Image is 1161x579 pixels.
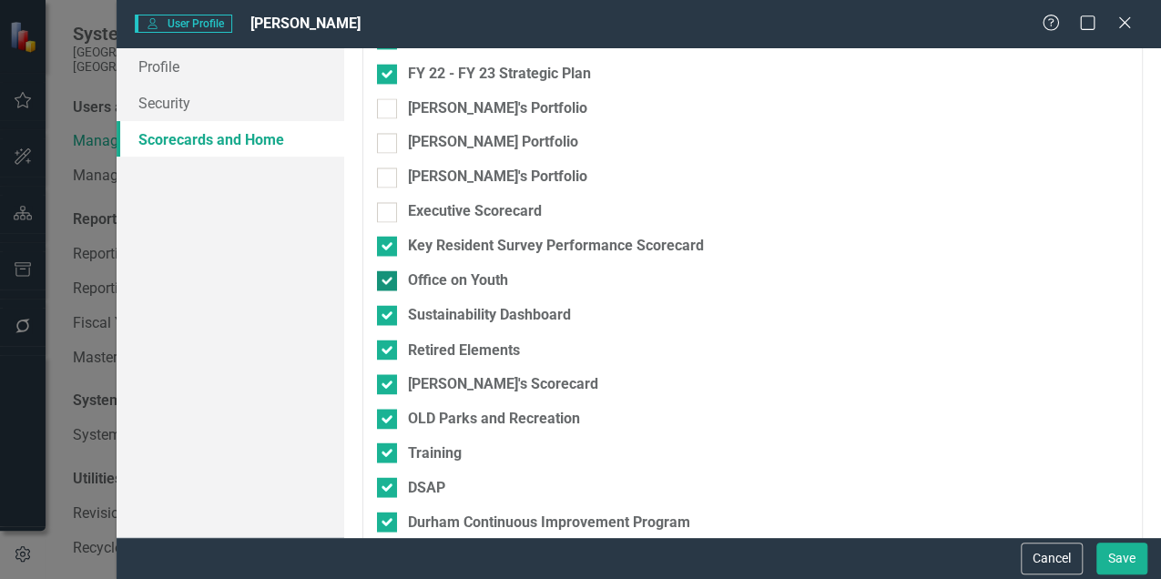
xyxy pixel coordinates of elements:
[408,132,578,153] div: [PERSON_NAME] Portfolio
[1021,543,1083,574] button: Cancel
[408,512,690,533] div: Durham Continuous Improvement Program
[408,64,591,85] div: FY 22 - FY 23 Strategic Plan
[117,121,344,157] a: Scorecards and Home
[408,305,571,326] div: Sustainability Dashboard
[408,340,520,361] div: Retired Elements
[408,236,704,257] div: Key Resident Survey Performance Scorecard
[117,48,344,85] a: Profile
[1096,543,1147,574] button: Save
[408,408,580,429] div: OLD Parks and Recreation
[408,270,508,291] div: Office on Youth
[250,15,361,32] span: [PERSON_NAME]
[135,15,232,33] span: User Profile
[117,85,344,121] a: Security
[408,167,587,188] div: [PERSON_NAME]'s Portfolio
[408,477,445,498] div: DSAP
[408,201,542,222] div: Executive Scorecard
[408,98,587,119] div: [PERSON_NAME]'s Portfolio
[408,373,598,394] div: [PERSON_NAME]'s Scorecard
[408,442,462,463] div: Training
